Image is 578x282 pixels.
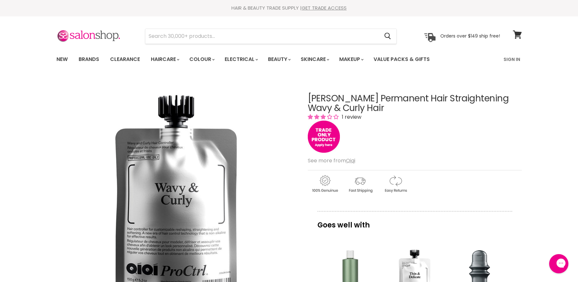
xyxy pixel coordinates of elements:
[340,113,361,121] span: 1 review
[52,50,467,69] ul: Main menu
[185,53,219,66] a: Colour
[308,157,355,164] span: See more from
[74,53,104,66] a: Brands
[263,53,295,66] a: Beauty
[369,53,435,66] a: Value Packs & Gifts
[546,252,572,276] iframe: Gorgias live chat messenger
[379,29,396,44] button: Search
[145,29,397,44] form: Product
[334,53,367,66] a: Makeup
[48,5,530,11] div: HAIR & BEAUTY TRADE SUPPLY |
[220,53,262,66] a: Electrical
[308,113,340,121] span: 3.00 stars
[145,29,379,44] input: Search
[308,174,342,194] img: genuine.gif
[105,53,145,66] a: Clearance
[440,33,500,39] p: Orders over $149 ship free!
[343,174,377,194] img: shipping.gif
[48,50,530,69] nav: Main
[296,53,333,66] a: Skincare
[500,53,524,66] a: Sign In
[308,94,522,114] h1: [PERSON_NAME] Permanent Hair Straightening Wavy & Curly Hair
[146,53,183,66] a: Haircare
[302,4,347,11] a: GET TRADE ACCESS
[317,211,512,232] p: Goes well with
[346,157,355,164] a: Qiqi
[378,174,412,194] img: returns.gif
[52,53,73,66] a: New
[308,121,340,153] img: tradeonly_small.jpg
